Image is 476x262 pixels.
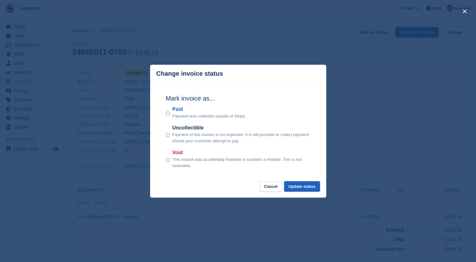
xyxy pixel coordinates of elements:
[284,181,320,192] button: Update status
[166,94,311,103] h2: Mark invoice as...
[156,70,223,77] p: Change invoice status
[172,156,311,169] p: This invoice was accidentally finalised or contains a mistake. This is not reversible.
[172,132,311,144] p: Payment of this invoice is not expected. It is still possible to collect payment should your cust...
[460,6,470,16] button: close
[172,149,311,156] label: Void
[172,106,246,113] label: Paid
[260,181,282,192] button: Cancel
[172,124,311,132] label: Uncollectible
[172,113,246,119] p: Payment was collected outside of Stripe.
